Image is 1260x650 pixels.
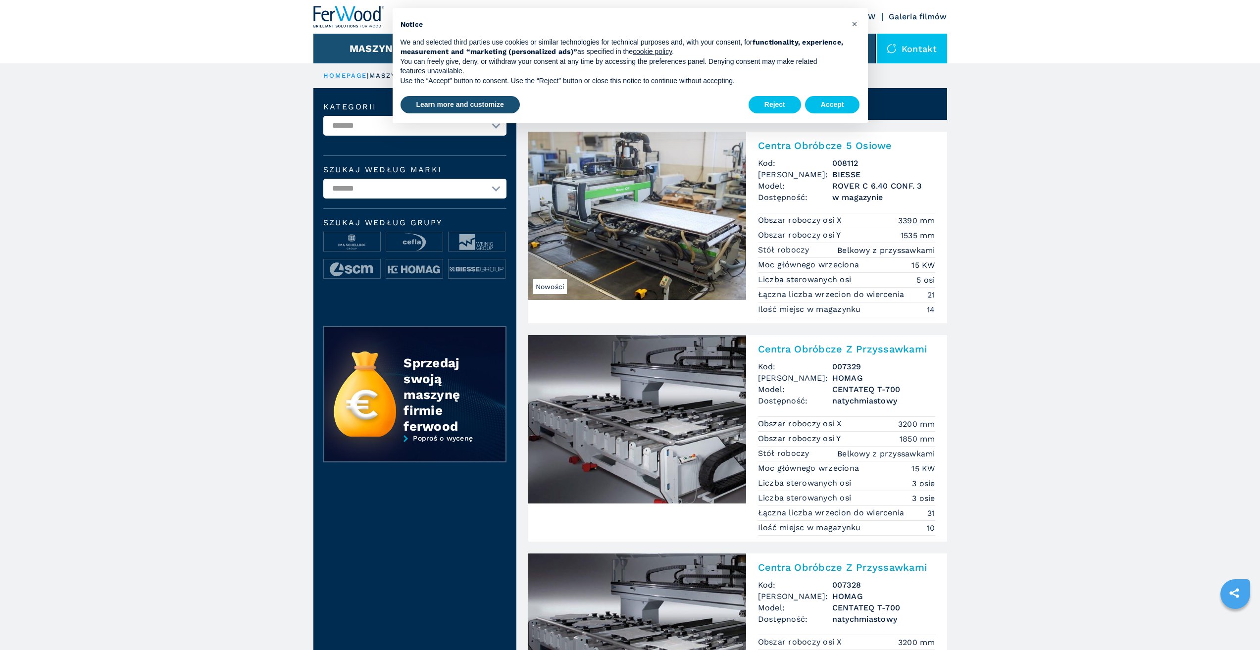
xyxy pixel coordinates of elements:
[758,289,907,300] p: Łączna liczba wrzecion do wiercenia
[832,384,935,395] h3: CENTATEQ T-700
[911,259,935,271] em: 15 KW
[852,18,857,30] span: ×
[758,602,832,613] span: Model:
[758,637,845,648] p: Obszar roboczy osi X
[832,395,935,406] span: natychmiastowy
[758,230,844,241] p: Obszar roboczy osi Y
[324,232,380,252] img: image
[367,72,369,79] span: |
[528,132,947,323] a: Centra Obróbcze 5 Osiowe BIESSE ROVER C 6.40 CONF. 3NowościCentra Obróbcze 5 OsioweKod:008112[PER...
[758,372,832,384] span: [PERSON_NAME]:
[449,232,505,252] img: image
[533,279,567,294] span: Nowości
[401,76,844,86] p: Use the “Accept” button to consent. Use the “Reject” button or close this notice to continue with...
[758,561,935,573] h2: Centra Obróbcze Z Przyssawkami
[927,304,935,315] em: 14
[758,493,854,503] p: Liczba sterowanych osi
[758,591,832,602] span: [PERSON_NAME]:
[749,96,801,114] button: Reject
[313,6,385,28] img: Ferwood
[889,12,947,21] a: Galeria filmów
[805,96,860,114] button: Accept
[758,304,863,315] p: Ilość miejsc w magazynku
[832,591,935,602] h3: HOMAG
[847,16,863,32] button: Close this notice
[898,418,935,430] em: 3200 mm
[758,192,832,203] span: Dostępność:
[528,335,746,503] img: Centra Obróbcze Z Przyssawkami HOMAG CENTATEQ T-700
[912,493,935,504] em: 3 osie
[758,433,844,444] p: Obszar roboczy osi Y
[837,245,935,256] em: Belkowy z przyssawkami
[401,38,844,56] strong: functionality, experience, measurement and “marketing (personalized ads)”
[758,343,935,355] h2: Centra Obróbcze Z Przyssawkami
[350,43,400,54] button: Maszyny
[758,579,832,591] span: Kod:
[324,259,380,279] img: image
[386,232,443,252] img: image
[758,215,845,226] p: Obszar roboczy osi X
[386,259,443,279] img: image
[1218,605,1253,643] iframe: Chat
[832,372,935,384] h3: HOMAG
[323,219,506,227] span: Szukaj według grupy
[403,355,486,434] div: Sprzedaj swoją maszynę firmie ferwood
[758,613,832,625] span: Dostępność:
[900,433,935,445] em: 1850 mm
[832,361,935,372] h3: 007329
[323,72,367,79] a: HOMEPAGE
[832,169,935,180] h3: BIESSE
[832,192,935,203] span: w magazynie
[758,169,832,180] span: [PERSON_NAME]:
[832,602,935,613] h3: CENTATEQ T-700
[323,166,506,174] label: Szukaj według marki
[758,274,854,285] p: Liczba sterowanych osi
[758,245,812,255] p: Stół roboczy
[528,335,947,542] a: Centra Obróbcze Z Przyssawkami HOMAG CENTATEQ T-700Centra Obróbcze Z PrzyssawkamiKod:007329[PERSO...
[528,132,746,300] img: Centra Obróbcze 5 Osiowe BIESSE ROVER C 6.40 CONF. 3
[758,259,862,270] p: Moc głównego wrzeciona
[912,478,935,489] em: 3 osie
[758,478,854,489] p: Liczba sterowanych osi
[758,140,935,151] h2: Centra Obróbcze 5 Osiowe
[758,448,812,459] p: Stół roboczy
[758,361,832,372] span: Kod:
[758,522,863,533] p: Ilość miejsc w magazynku
[758,395,832,406] span: Dostępność:
[1222,581,1247,605] a: sharethis
[369,71,407,80] p: maszyny
[401,57,844,76] p: You can freely give, deny, or withdraw your consent at any time by accessing the preferences pane...
[832,157,935,169] h3: 008112
[449,259,505,279] img: image
[832,180,935,192] h3: ROVER C 6.40 CONF. 3
[758,463,862,474] p: Moc głównego wrzeciona
[898,637,935,648] em: 3200 mm
[927,522,935,534] em: 10
[401,96,520,114] button: Learn more and customize
[832,579,935,591] h3: 007328
[927,289,935,300] em: 21
[758,507,907,518] p: Łączna liczba wrzecion do wiercenia
[837,448,935,459] em: Belkowy z przyssawkami
[901,230,935,241] em: 1535 mm
[323,103,506,111] label: kategorii
[877,34,947,63] div: Kontakt
[401,38,844,57] p: We and selected third parties use cookies or similar technologies for technical purposes and, wit...
[758,384,832,395] span: Model:
[927,507,935,519] em: 31
[758,180,832,192] span: Model:
[832,613,935,625] span: natychmiastowy
[916,274,935,286] em: 5 osi
[758,157,832,169] span: Kod:
[401,20,844,30] h2: Notice
[758,418,845,429] p: Obszar roboczy osi X
[323,434,506,470] a: Poproś o wycenę
[898,215,935,226] em: 3390 mm
[911,463,935,474] em: 15 KW
[633,48,672,55] a: cookie policy
[887,44,897,53] img: Kontakt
